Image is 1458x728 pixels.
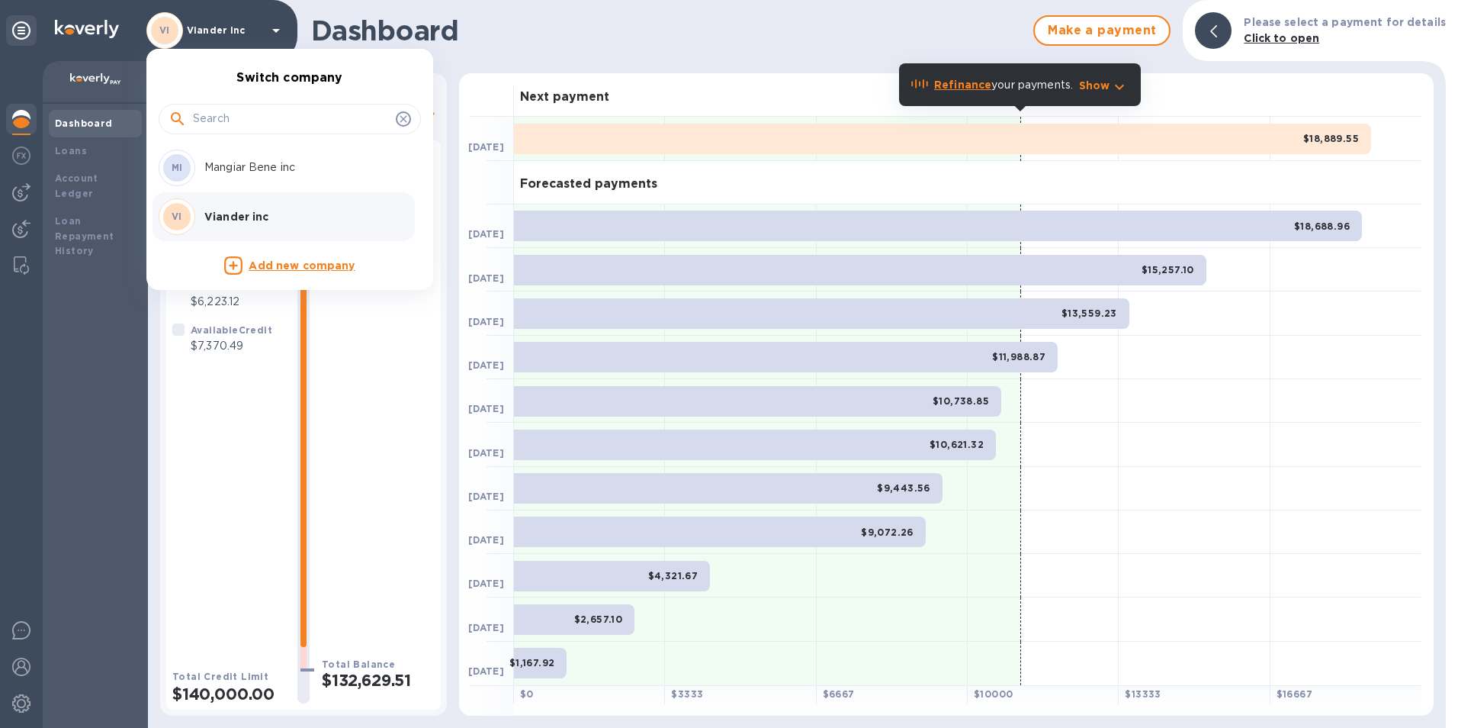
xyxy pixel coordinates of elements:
b: MI [172,162,183,173]
b: VI [172,211,182,222]
p: Add new company [249,258,355,275]
input: Search [193,108,390,130]
p: Viander inc [204,209,397,224]
p: Mangiar Bene inc [204,159,397,176]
